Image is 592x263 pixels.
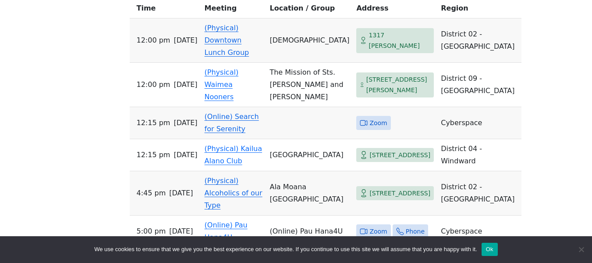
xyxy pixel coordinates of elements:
[266,216,353,248] td: (Online) Pau Hana4U
[406,226,425,237] span: Phone
[437,18,521,63] td: District 02 - [GEOGRAPHIC_DATA]
[437,171,521,216] td: District 02 - [GEOGRAPHIC_DATA]
[437,63,521,107] td: District 09 - [GEOGRAPHIC_DATA]
[266,18,353,63] td: [DEMOGRAPHIC_DATA]
[137,187,166,199] span: 4:45 PM
[205,221,248,241] a: (Online) Pau Hana4U
[169,187,193,199] span: [DATE]
[369,188,430,199] span: [STREET_ADDRESS]
[94,245,477,254] span: We use cookies to ensure that we give you the best experience on our website. If you continue to ...
[169,225,193,238] span: [DATE]
[205,177,262,209] a: (Physical) Alcoholics of our Type
[577,245,585,254] span: No
[174,79,197,91] span: [DATE]
[205,144,262,165] a: (Physical) Kailua Alano Club
[137,34,170,47] span: 12:00 PM
[174,149,197,161] span: [DATE]
[353,2,437,18] th: Address
[205,112,259,133] a: (Online) Search for Serenity
[369,118,387,129] span: Zoom
[437,2,521,18] th: Region
[174,34,197,47] span: [DATE]
[369,150,430,161] span: [STREET_ADDRESS]
[369,226,387,237] span: Zoom
[266,2,353,18] th: Location / Group
[137,149,170,161] span: 12:15 PM
[205,24,249,57] a: (Physical) Downtown Lunch Group
[482,243,498,256] button: Ok
[137,225,166,238] span: 5:00 PM
[205,68,239,101] a: (Physical) Waimea Nooners
[174,117,197,129] span: [DATE]
[137,117,170,129] span: 12:15 PM
[266,171,353,216] td: Ala Moana [GEOGRAPHIC_DATA]
[437,139,521,171] td: District 04 - Windward
[437,107,521,139] td: Cyberspace
[130,2,201,18] th: Time
[266,63,353,107] td: The Mission of Sts. [PERSON_NAME] and [PERSON_NAME]
[437,216,521,248] td: Cyberspace
[266,139,353,171] td: [GEOGRAPHIC_DATA]
[137,79,170,91] span: 12:00 PM
[366,74,431,96] span: [STREET_ADDRESS][PERSON_NAME]
[201,2,266,18] th: Meeting
[369,30,431,51] span: 1317 [PERSON_NAME]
